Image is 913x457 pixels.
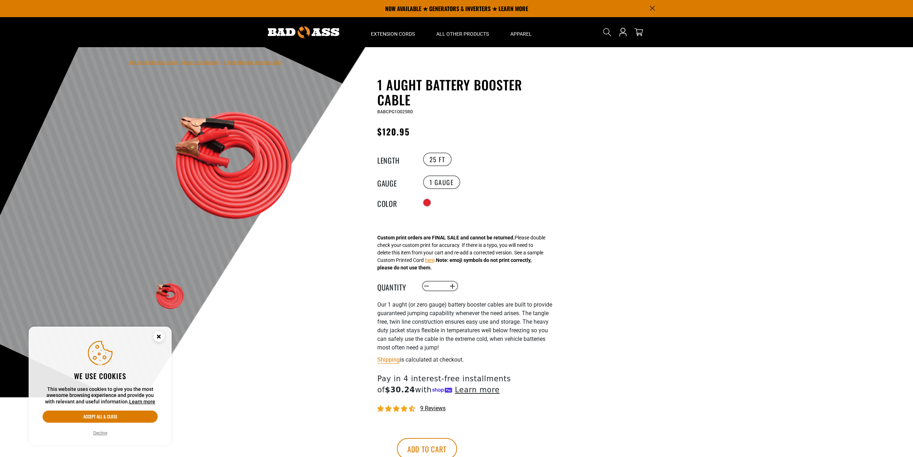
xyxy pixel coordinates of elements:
a: Learn more [129,399,155,404]
aside: Cookie Consent [29,327,172,446]
legend: Color [377,198,413,207]
label: 25 FT [423,153,452,166]
legend: Length [377,155,413,164]
span: 4.56 stars [377,406,417,412]
div: is calculated at checkout. [377,355,553,364]
span: 1 Aught Battery Booster Cable [224,60,281,65]
summary: Apparel [500,17,543,47]
span: BABCPG1O025RD [377,109,413,114]
label: 1 Gauge [423,175,460,189]
span: › [221,60,222,65]
h1: 1 Aught Battery Booster Cable [377,77,553,107]
strong: Custom print orders are FINAL SALE and cannot be returned. [377,235,515,240]
img: red [150,79,322,251]
button: Accept all & close [43,411,158,423]
span: › [178,60,180,65]
summary: All Other Products [426,17,500,47]
nav: breadcrumbs [129,58,281,66]
summary: Search [602,26,613,38]
img: Bad Ass Extension Cords [268,26,339,38]
span: All Other Products [436,31,489,37]
span: Extension Cords [371,31,415,37]
span: Apparel [510,31,532,37]
a: Return to Collection [181,60,219,65]
p: This website uses cookies to give you the most awesome browsing experience and provide you with r... [43,386,158,405]
strong: Note: emoji symbols do not print correctly, please do not use them. [377,257,531,270]
summary: Extension Cords [360,17,426,47]
span: 9 reviews [420,405,446,412]
button: Decline [91,429,109,437]
a: Shipping [377,356,400,363]
div: Please double check your custom print for accuracy. If there is a typo, you will need to delete t... [377,234,545,272]
button: here [425,257,435,264]
h2: We use cookies [43,371,158,381]
p: Our 1 aught (or zero gauge) battery booster cables are built to provide guaranteed jumping capabi... [377,300,553,352]
a: Bad Ass Extension Cords [129,60,177,65]
span: $120.95 [377,125,410,138]
img: red [150,275,191,317]
legend: Gauge [377,178,413,187]
label: Quantity [377,282,413,291]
